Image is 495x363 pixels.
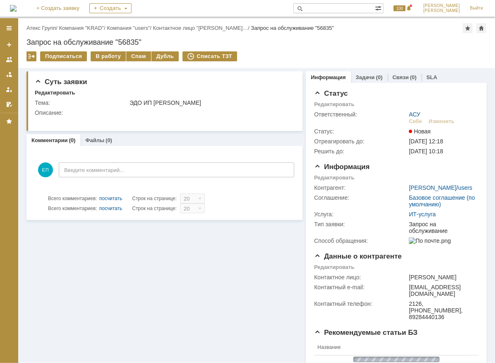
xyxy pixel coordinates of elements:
a: SLA [427,74,437,80]
a: Мои согласования [2,98,16,111]
img: По почте.png [409,237,451,244]
div: Создать [89,3,132,13]
a: Компания "KRAD" [59,25,104,31]
div: Сделать домашней страницей [476,23,486,33]
a: Атекс Групп [26,25,56,31]
span: [PERSON_NAME] [423,8,460,13]
a: Контактное лицо "[PERSON_NAME]… [153,25,248,31]
div: Тип заявки: [314,221,407,227]
div: Редактировать [314,264,354,271]
div: Запрос на обслуживание [409,221,475,234]
div: 2126, [PHONE_NUMBER], 89284440136 [409,300,475,320]
span: Рекомендуемые статьи БЗ [314,329,418,336]
div: (0) [410,74,417,80]
a: Мои заявки [2,83,16,96]
div: Способ обращения: [314,237,407,244]
div: (0) [376,74,383,80]
div: Отреагировать до: [314,138,407,145]
a: Создать заявку [2,38,16,51]
div: Контактное лицо: [314,274,407,281]
div: Услуга: [314,211,407,218]
a: [PERSON_NAME] [409,184,457,191]
div: Решить до: [314,148,407,155]
span: Статус [314,90,348,97]
div: / [107,25,153,31]
span: ЕП [38,162,53,177]
div: Контактный e-mail: [314,284,407,290]
span: Суть заявки [35,78,87,86]
span: Всего комментариев: [48,206,97,211]
div: (0) [69,137,76,143]
a: АСУ [409,111,421,118]
a: Информация [311,74,346,80]
div: / [409,184,472,191]
div: [PERSON_NAME] [409,274,475,281]
span: 100 [394,5,406,11]
div: Редактировать [314,174,354,181]
div: [EMAIL_ADDRESS][DOMAIN_NAME] [409,284,475,297]
div: / [153,25,251,31]
div: / [26,25,59,31]
div: Редактировать [35,90,75,96]
div: / [59,25,107,31]
span: Данные о контрагенте [314,252,402,260]
span: [DATE] 12:18 [409,138,443,145]
div: Добавить в избранное [463,23,473,33]
span: Новая [409,128,431,135]
div: посчитать [99,203,123,213]
a: users [458,184,472,191]
div: посчитать [99,194,123,203]
div: Статус: [314,128,407,135]
div: Запрос на обслуживание "56835" [251,25,334,31]
div: Контрагент: [314,184,407,191]
div: Редактировать [314,101,354,108]
a: Файлы [85,137,104,143]
div: Себе [409,118,422,125]
i: Строк на странице: [48,203,177,213]
a: Базовое соглашение (по умолчанию) [409,194,475,208]
a: Заявки в моей ответственности [2,68,16,81]
div: Запрос на обслуживание "56835" [26,38,487,46]
th: Название [314,339,472,356]
a: Задачи [356,74,375,80]
i: Строк на странице: [48,194,177,203]
div: ЭДО ИП [PERSON_NAME] [130,99,292,106]
a: Комментарии [31,137,68,143]
div: Работа с массовостью [26,51,36,61]
span: [DATE] 10:18 [409,148,443,155]
div: (0) [106,137,112,143]
a: Компания "users" [107,25,150,31]
a: Заявки на командах [2,53,16,66]
div: Описание: [35,109,293,116]
a: Связи [393,74,409,80]
span: [PERSON_NAME] [423,3,460,8]
div: Тема: [35,99,128,106]
a: Перейти на домашнюю страницу [10,5,17,12]
div: Изменить [429,118,455,125]
span: Расширенный поиск [375,4,383,12]
div: Соглашение: [314,194,407,201]
div: Контактный телефон: [314,300,407,307]
span: Всего комментариев: [48,196,97,201]
img: logo [10,5,17,12]
div: Ответственный: [314,111,407,118]
a: ИТ-услуга [409,211,436,218]
span: Информация [314,163,370,171]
